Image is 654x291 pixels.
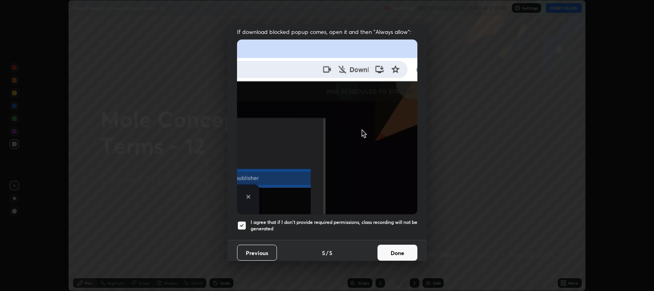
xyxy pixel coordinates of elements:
[237,245,277,261] button: Previous
[329,249,332,257] h4: 5
[326,249,328,257] h4: /
[322,249,325,257] h4: 5
[251,219,417,232] h5: I agree that if I don't provide required permissions, class recording will not be generated
[237,40,417,214] img: downloads-permission-blocked.gif
[377,245,417,261] button: Done
[237,28,417,36] span: If download blocked popup comes, open it and then "Always allow":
